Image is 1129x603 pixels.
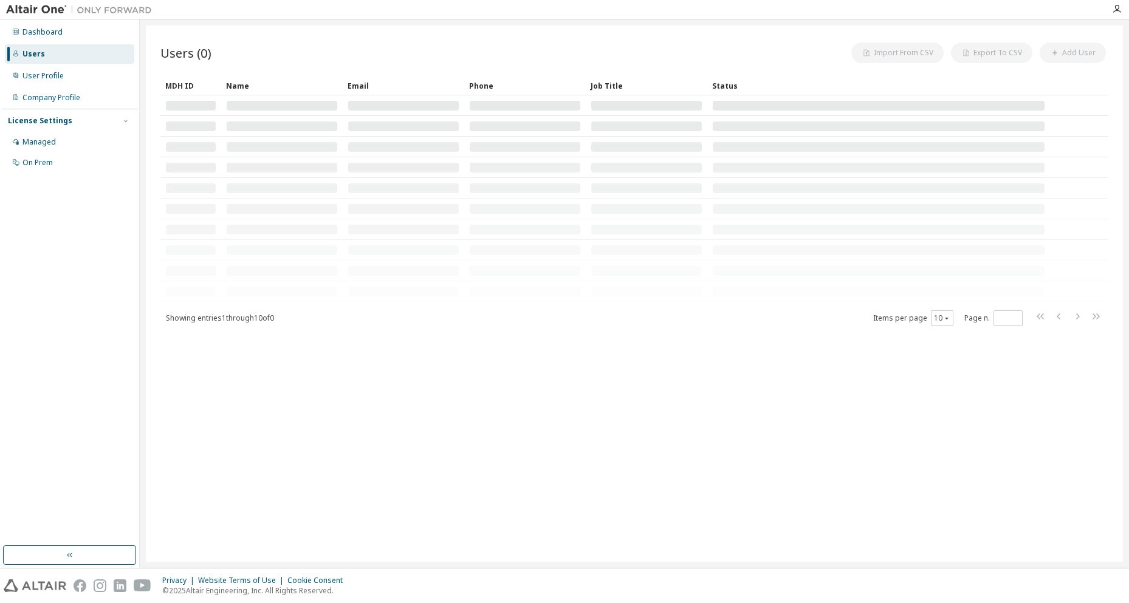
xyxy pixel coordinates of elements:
div: MDH ID [165,76,216,95]
div: Company Profile [22,93,80,103]
span: Items per page [873,310,953,326]
p: © 2025 Altair Engineering, Inc. All Rights Reserved. [162,585,350,596]
span: Users (0) [160,44,211,61]
div: Website Terms of Use [198,576,287,585]
button: 10 [934,313,950,323]
img: linkedin.svg [114,579,126,592]
div: User Profile [22,71,64,81]
img: altair_logo.svg [4,579,66,592]
div: Job Title [591,76,702,95]
div: Users [22,49,45,59]
div: Dashboard [22,27,63,37]
img: facebook.svg [74,579,86,592]
img: youtube.svg [134,579,151,592]
span: Showing entries 1 through 10 of 0 [166,313,274,323]
button: Import From CSV [851,43,944,63]
img: Altair One [6,4,158,16]
div: Managed [22,137,56,147]
button: Export To CSV [951,43,1032,63]
div: On Prem [22,158,53,168]
span: Page n. [964,310,1023,326]
div: License Settings [8,116,72,126]
div: Email [348,76,459,95]
div: Name [226,76,338,95]
div: Status [712,76,1045,95]
button: Add User [1040,43,1106,63]
div: Cookie Consent [287,576,350,585]
img: instagram.svg [94,579,106,592]
div: Phone [469,76,581,95]
div: Privacy [162,576,198,585]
